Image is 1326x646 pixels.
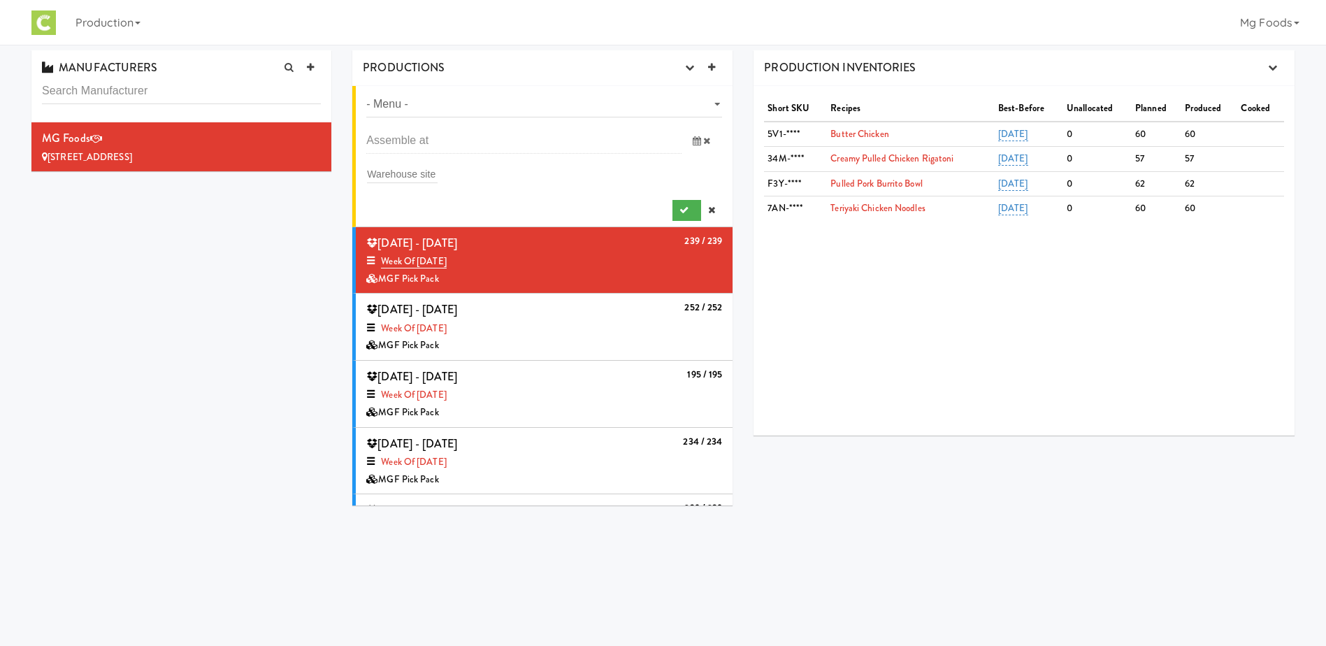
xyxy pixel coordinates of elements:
div: MGF Pick Pack [366,471,722,489]
b: 195 / 195 [687,368,722,381]
a: Butter Chicken [830,127,888,141]
span: MG Foods [42,130,90,146]
tr: 34M-****Creamy Pulled Chicken Rigatoni[DATE]05757 [764,147,1284,172]
span: [DATE] - [DATE] [366,235,457,251]
b: 239 / 239 [684,501,722,515]
a: Teriyaki Chicken Noodles [830,201,925,215]
td: 60 [1132,122,1181,147]
li: MG Foods[STREET_ADDRESS] [31,122,331,171]
a: [DATE] [998,177,1028,191]
input: Assemble at [366,128,682,154]
td: 0 [1063,196,1132,221]
span: [DATE] - [DATE] [366,368,457,385]
td: 60 [1181,196,1238,221]
tr: F3Y-****Pulled Pork Burrito Bowl[DATE]06262 [764,171,1284,196]
th: Unallocated [1063,96,1132,122]
th: Short SKU [764,96,827,122]
b: 239 / 239 [684,234,722,247]
li: 195 / 195 [DATE] - [DATE]Week of [DATE]MGF Pick Pack [352,361,733,428]
b: 234 / 234 [683,435,722,448]
span: [DATE] - [DATE] [366,301,457,317]
a: Week of [DATE] [381,455,446,468]
div: MGF Pick Pack [366,271,722,288]
li: 234 / 234 [DATE] - [DATE]Week of [DATE]MGF Pick Pack [352,428,733,495]
a: Week of [DATE] [381,254,446,268]
a: Pulled Pork Burrito Bowl [830,177,922,190]
li: 252 / 252 [DATE] - [DATE]Week of [DATE]MGF Pick Pack [352,294,733,361]
input: Warehouse site [367,165,438,183]
a: [DATE] [998,201,1028,215]
li: 239 / 239 [DATE] - [DATE]Week of [DATE]MGF Pick Pack [352,227,733,294]
th: Recipes [827,96,995,122]
td: 57 [1132,147,1181,172]
div: MGF Pick Pack [366,337,722,354]
th: Produced [1181,96,1238,122]
th: Cooked [1237,96,1284,122]
th: Planned [1132,96,1181,122]
a: Week of [DATE] [381,322,446,335]
a: Creamy Pulled Chicken Rigatoni [830,152,953,165]
td: 0 [1063,171,1132,196]
tr: 7AN-****Teriyaki Chicken Noodles[DATE]06060 [764,196,1284,221]
tr: 5V1-****Butter Chicken[DATE]06060 [764,122,1284,147]
span: PRODUCTIONS [363,59,445,76]
img: Micromart [31,10,56,35]
a: Week of [DATE] [381,388,446,401]
b: 252 / 252 [684,301,722,314]
span: [DATE] - [DATE] [366,502,457,518]
td: 0 [1063,147,1132,172]
td: 60 [1132,196,1181,221]
td: 60 [1181,122,1238,147]
td: 0 [1063,122,1132,147]
div: MGF Pick Pack [366,404,722,422]
span: MANUFACTURERS [42,59,157,76]
a: [DATE] [998,152,1028,166]
span: [DATE] - [DATE] [366,436,457,452]
span: [STREET_ADDRESS] [48,150,132,164]
td: 57 [1181,147,1238,172]
th: Best-Before [995,96,1063,122]
a: [DATE] [998,127,1028,141]
span: PRODUCTION INVENTORIES [764,59,916,76]
input: Search Manufacturer [42,78,321,104]
td: 62 [1181,171,1238,196]
li: 239 / 239 [DATE] - [DATE]Week of [DATE]MGF Pick Pack [352,494,733,561]
td: 62 [1132,171,1181,196]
